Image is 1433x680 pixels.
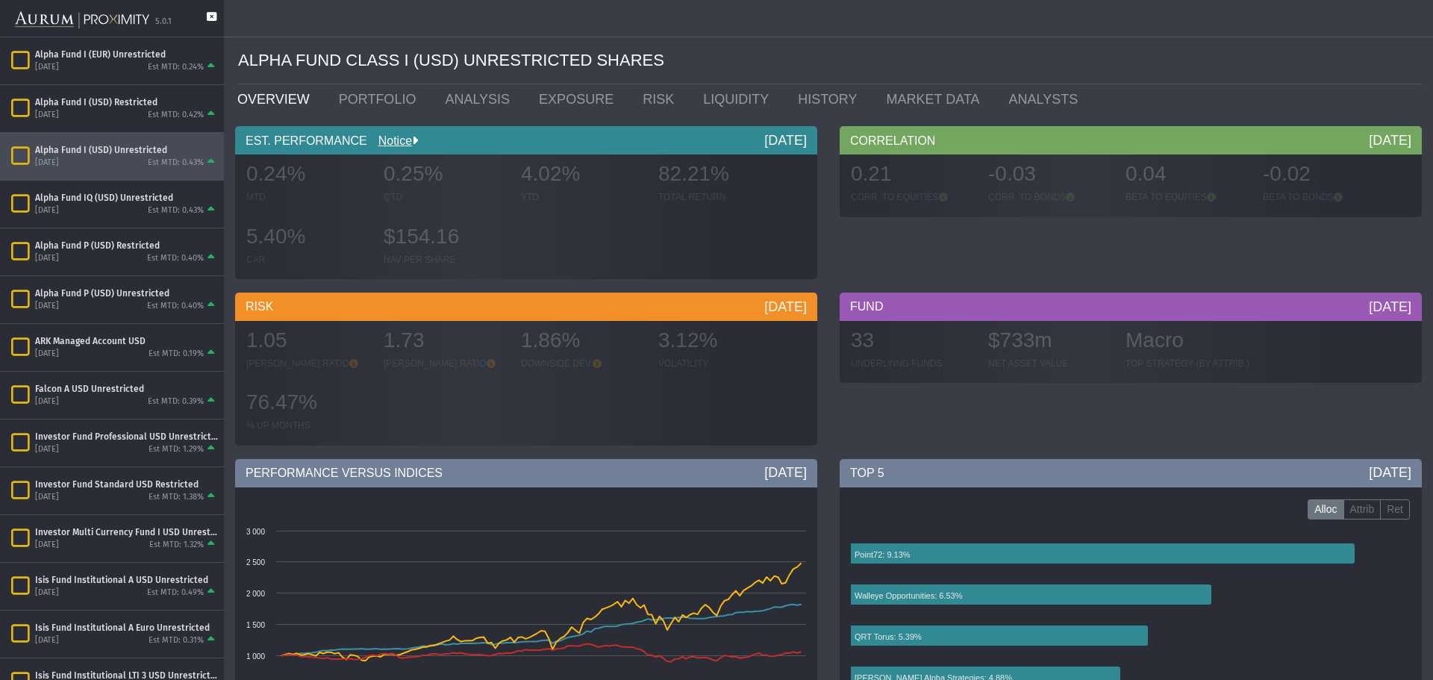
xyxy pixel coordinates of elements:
[148,157,204,169] div: Est MTD: 0.43%
[384,326,506,358] div: 1.73
[764,131,807,149] div: [DATE]
[35,192,218,204] div: Alpha Fund IQ (USD) Unrestricted
[246,419,369,431] div: % UP MONTHS
[35,526,218,538] div: Investor Multi Currency Fund I USD Unrestricted
[764,298,807,316] div: [DATE]
[521,358,643,369] div: DOWNSIDE DEV.
[235,126,817,155] div: EST. PERFORMANCE
[226,84,328,114] a: OVERVIEW
[384,358,506,369] div: [PERSON_NAME] RATIO
[35,253,59,264] div: [DATE]
[246,528,265,536] text: 3 000
[764,464,807,481] div: [DATE]
[35,349,59,360] div: [DATE]
[631,84,692,114] a: RISK
[787,84,875,114] a: HISTORY
[1263,191,1385,203] div: BETA TO BONDS
[840,126,1422,155] div: CORRELATION
[1369,464,1411,481] div: [DATE]
[384,254,506,266] div: NAV PER SHARE
[35,478,218,490] div: Investor Fund Standard USD Restricted
[1380,499,1410,520] label: Ret
[35,444,59,455] div: [DATE]
[1343,499,1382,520] label: Attrib
[384,162,443,185] span: 0.25%
[988,191,1111,203] div: CORR. TO BONDS
[434,84,528,114] a: ANALYSIS
[35,635,59,646] div: [DATE]
[246,191,369,203] div: MTD
[147,587,204,599] div: Est MTD: 0.49%
[246,326,369,358] div: 1.05
[235,293,817,321] div: RISK
[35,383,218,395] div: Falcon A USD Unrestricted
[658,326,781,358] div: 3.12%
[148,205,204,216] div: Est MTD: 0.43%
[521,191,643,203] div: YTD
[521,326,643,358] div: 1.86%
[246,652,265,661] text: 1 000
[149,492,204,503] div: Est MTD: 1.38%
[658,191,781,203] div: TOTAL RETURN
[840,293,1422,321] div: FUND
[155,16,172,28] div: 5.0.1
[692,84,787,114] a: LIQUIDITY
[384,222,506,254] div: $154.16
[246,621,265,629] text: 1 500
[851,162,892,185] span: 0.21
[988,160,1111,191] div: -0.03
[246,254,369,266] div: CAR
[35,96,218,108] div: Alpha Fund I (USD) Restricted
[328,84,434,114] a: PORTFOLIO
[15,4,149,37] img: Aurum-Proximity%20white.svg
[246,558,265,567] text: 2 500
[246,358,369,369] div: [PERSON_NAME] RATIO
[35,240,218,252] div: Alpha Fund P (USD) Restricted
[1369,298,1411,316] div: [DATE]
[855,591,963,600] text: Walleye Opportunities: 6.53%
[851,191,973,203] div: CORR. TO EQUITIES
[367,133,418,149] div: Notice
[35,540,59,551] div: [DATE]
[855,632,922,641] text: QRT Torus: 5.39%
[35,492,59,503] div: [DATE]
[35,622,218,634] div: Isis Fund Institutional A Euro Unrestricted
[988,358,1111,369] div: NET ASSET VALUE
[855,550,911,559] text: Point72: 9.13%
[246,388,369,419] div: 76.47%
[528,84,631,114] a: EXPOSURE
[1126,191,1248,203] div: BETA TO EQUITIES
[246,162,305,185] span: 0.24%
[851,326,973,358] div: 33
[35,396,59,408] div: [DATE]
[1263,160,1385,191] div: -0.02
[35,144,218,156] div: Alpha Fund I (USD) Unrestricted
[35,205,59,216] div: [DATE]
[35,431,218,443] div: Investor Fund Professional USD Unrestricted
[1126,358,1249,369] div: TOP STRATEGY (BY ATTRIB.)
[35,301,59,312] div: [DATE]
[148,62,204,73] div: Est MTD: 0.24%
[35,62,59,73] div: [DATE]
[35,110,59,121] div: [DATE]
[35,287,218,299] div: Alpha Fund P (USD) Unrestricted
[238,37,1422,84] div: ALPHA FUND CLASS I (USD) UNRESTRICTED SHARES
[367,134,412,147] a: Notice
[149,540,204,551] div: Est MTD: 1.32%
[35,157,59,169] div: [DATE]
[147,301,204,312] div: Est MTD: 0.40%
[988,326,1111,358] div: $733m
[35,335,218,347] div: ARK Managed Account USD
[235,459,817,487] div: PERFORMANCE VERSUS INDICES
[246,590,265,598] text: 2 000
[149,444,204,455] div: Est MTD: 1.29%
[246,222,369,254] div: 5.40%
[658,160,781,191] div: 82.21%
[149,349,204,360] div: Est MTD: 0.19%
[384,191,506,203] div: QTD
[35,49,218,60] div: Alpha Fund I (EUR) Unrestricted
[148,110,204,121] div: Est MTD: 0.42%
[1126,160,1248,191] div: 0.04
[851,358,973,369] div: UNDERLYING FUNDS
[1308,499,1343,520] label: Alloc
